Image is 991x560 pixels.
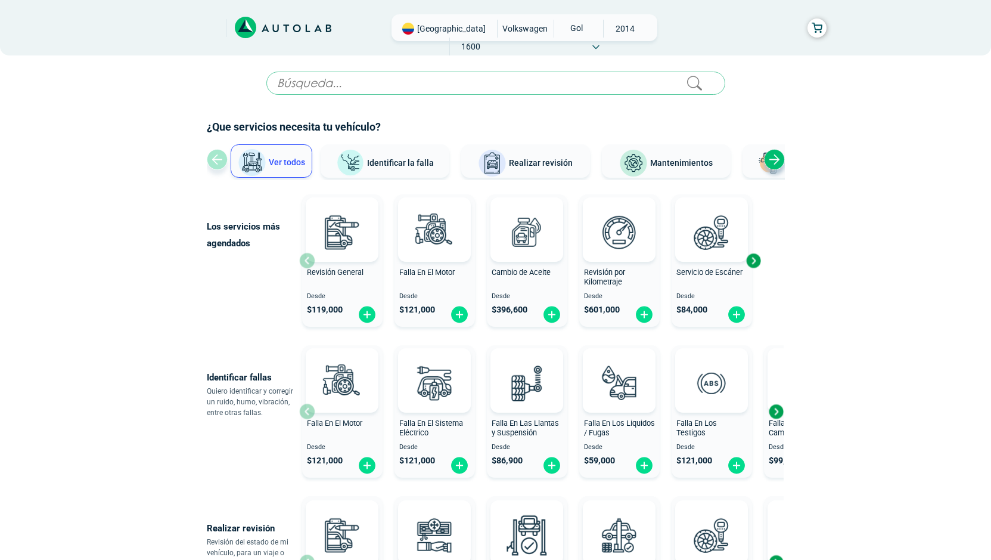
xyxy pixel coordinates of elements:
img: AD0BCuuxAAAAAElFTkSuQmCC [417,503,452,539]
span: Mantenimientos [650,158,713,168]
img: Flag of COLOMBIA [402,23,414,35]
h2: ¿Que servicios necesita tu vehículo? [207,119,785,135]
img: fi_plus-circle2.svg [450,305,469,324]
span: $ 601,000 [584,305,620,315]
button: Realizar revisión [461,144,590,178]
button: Servicio de Escáner Desde $84,000 [672,194,752,327]
span: Falla En El Motor [399,268,455,277]
img: fi_plus-circle2.svg [450,456,469,475]
input: Búsqueda... [266,72,725,95]
span: Falla En El Sistema Eléctrico [399,419,463,438]
span: $ 84,000 [676,305,707,315]
img: Mantenimientos [619,149,648,178]
img: AD0BCuuxAAAAAElFTkSuQmCC [324,351,360,386]
span: Falla En Los Liquidos / Fugas [584,419,655,438]
span: Cambio de Aceite [492,268,551,277]
button: Mantenimientos [602,144,731,178]
img: fi_plus-circle2.svg [727,305,746,324]
img: Latonería y Pintura [755,149,784,178]
img: AD0BCuuxAAAAAElFTkSuQmCC [694,503,729,539]
img: diagnostic_gota-de-sangre-v3.svg [593,357,645,409]
img: fi_plus-circle2.svg [635,456,654,475]
img: fi_plus-circle2.svg [542,456,561,475]
span: Falla En Los Testigos [676,419,717,438]
span: 2014 [604,20,646,38]
span: $ 121,000 [399,456,435,466]
img: AD0BCuuxAAAAAElFTkSuQmCC [694,200,729,236]
span: Servicio de Escáner [676,268,743,277]
div: Next slide [767,403,785,420]
span: $ 99,000 [769,456,800,466]
div: Next slide [764,149,785,170]
img: escaner-v3.svg [685,206,738,258]
img: AD0BCuuxAAAAAElFTkSuQmCC [417,200,452,236]
img: AD0BCuuxAAAAAElFTkSuQmCC [601,200,637,236]
img: AD0BCuuxAAAAAElFTkSuQmCC [509,200,545,236]
button: Falla En El Motor Desde $121,000 [302,345,383,478]
p: Realizar revisión [207,520,299,537]
img: AD0BCuuxAAAAAElFTkSuQmCC [324,503,360,539]
span: Desde [676,444,747,451]
span: $ 121,000 [399,305,435,315]
span: GOL [554,20,597,36]
button: Revisión por Kilometraje Desde $601,000 [579,194,660,327]
img: fi_plus-circle2.svg [727,456,746,475]
img: diagnostic_bombilla-v3.svg [408,357,461,409]
button: Falla En Las Llantas y Suspensión Desde $86,900 [487,345,567,478]
button: Falla En La Caja de Cambio Desde $99,000 [764,345,844,478]
span: $ 86,900 [492,456,523,466]
button: Falla En El Sistema Eléctrico Desde $121,000 [394,345,475,478]
img: revision_general-v3.svg [316,206,368,258]
span: $ 121,000 [676,456,712,466]
p: Quiero identificar y corregir un ruido, humo, vibración, entre otras fallas. [207,386,299,418]
button: Revisión General Desde $119,000 [302,194,383,327]
button: Identificar la falla [321,144,449,178]
img: diagnostic_suspension-v3.svg [501,357,553,409]
span: Desde [492,444,563,451]
span: $ 121,000 [307,456,343,466]
span: Falla En Las Llantas y Suspensión [492,419,559,438]
span: Desde [492,293,563,301]
img: diagnostic_engine-v3.svg [408,206,461,258]
span: VOLKSWAGEN [502,20,548,38]
img: Realizar revisión [478,149,507,178]
span: Desde [307,444,378,451]
button: Falla En Los Liquidos / Fugas Desde $59,000 [579,345,660,478]
span: Desde [399,293,470,301]
span: Identificar la falla [367,157,434,167]
span: $ 119,000 [307,305,343,315]
img: Ver todos [238,148,266,177]
div: Next slide [744,252,762,270]
button: Falla En El Motor Desde $121,000 [394,194,475,327]
span: Desde [769,444,840,451]
span: Falla En El Motor [307,419,362,428]
img: AD0BCuuxAAAAAElFTkSuQmCC [601,503,637,539]
p: Los servicios más agendados [207,218,299,252]
img: fi_plus-circle2.svg [358,305,377,324]
span: Revisión por Kilometraje [584,268,625,287]
span: Ver todos [269,157,305,167]
img: fi_plus-circle2.svg [542,305,561,324]
span: Falla En La Caja de Cambio [769,419,832,438]
img: fi_plus-circle2.svg [635,305,654,324]
span: Realizar revisión [509,158,573,168]
img: AD0BCuuxAAAAAElFTkSuQmCC [324,200,360,236]
img: AD0BCuuxAAAAAElFTkSuQmCC [509,503,545,539]
span: [GEOGRAPHIC_DATA] [417,23,486,35]
img: AD0BCuuxAAAAAElFTkSuQmCC [509,351,545,386]
span: Desde [584,444,655,451]
span: $ 396,600 [492,305,527,315]
img: cambio_de_aceite-v3.svg [501,206,553,258]
button: Cambio de Aceite Desde $396,600 [487,194,567,327]
span: Desde [584,293,655,301]
p: Identificar fallas [207,369,299,386]
span: $ 59,000 [584,456,615,466]
img: AD0BCuuxAAAAAElFTkSuQmCC [694,351,729,386]
button: Falla En Los Testigos Desde $121,000 [672,345,752,478]
img: AD0BCuuxAAAAAElFTkSuQmCC [601,351,637,386]
span: 1600 [450,38,492,55]
span: Desde [399,444,470,451]
img: AD0BCuuxAAAAAElFTkSuQmCC [417,351,452,386]
img: revision_por_kilometraje-v3.svg [593,206,645,258]
img: diagnostic_diagnostic_abs-v3.svg [685,357,738,409]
